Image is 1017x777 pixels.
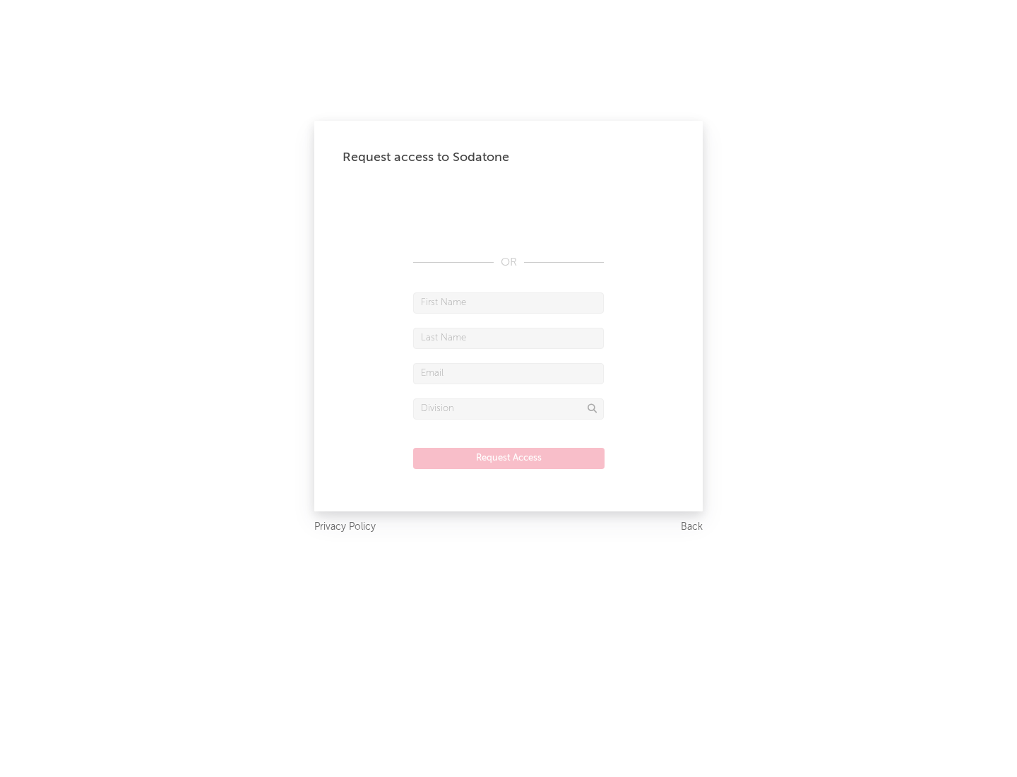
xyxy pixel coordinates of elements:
input: First Name [413,292,604,314]
div: OR [413,254,604,271]
input: Last Name [413,328,604,349]
div: Request access to Sodatone [343,149,674,166]
a: Privacy Policy [314,518,376,536]
a: Back [681,518,703,536]
button: Request Access [413,448,605,469]
input: Division [413,398,604,420]
input: Email [413,363,604,384]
